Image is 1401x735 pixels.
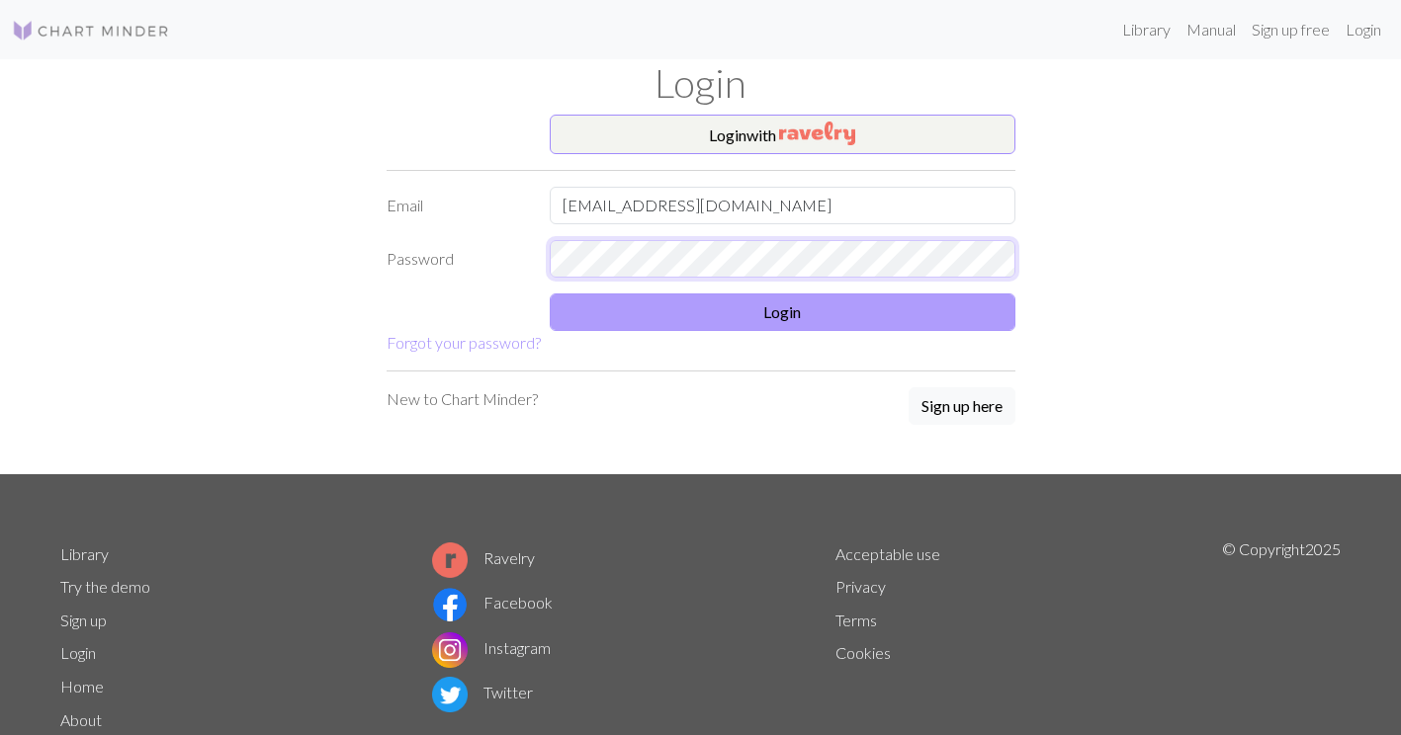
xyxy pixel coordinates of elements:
a: Library [60,544,109,563]
img: Facebook logo [432,587,468,622]
img: Twitter logo [432,677,468,712]
img: Logo [12,19,170,42]
a: Terms [835,611,877,629]
img: Ravelry [779,122,855,145]
img: Ravelry logo [432,542,468,578]
a: Privacy [835,577,886,596]
a: Twitter [432,683,533,701]
a: Library [1114,10,1179,49]
a: Try the demo [60,577,150,596]
a: Instagram [432,638,551,657]
a: Cookies [835,643,891,662]
a: Sign up free [1244,10,1338,49]
p: New to Chart Minder? [387,387,538,411]
a: Login [60,643,96,662]
a: Forgot your password? [387,333,541,352]
button: Loginwith [550,115,1015,154]
a: Manual [1179,10,1244,49]
a: Home [60,677,104,695]
h1: Login [48,59,1354,107]
label: Email [375,187,538,224]
a: Facebook [432,593,553,612]
a: Login [1338,10,1389,49]
a: Sign up [60,611,107,629]
a: Ravelry [432,548,535,567]
button: Login [550,293,1015,331]
a: Sign up here [909,387,1015,427]
a: Acceptable use [835,544,940,563]
label: Password [375,240,538,278]
a: About [60,710,102,729]
button: Sign up here [909,387,1015,425]
img: Instagram logo [432,632,468,668]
